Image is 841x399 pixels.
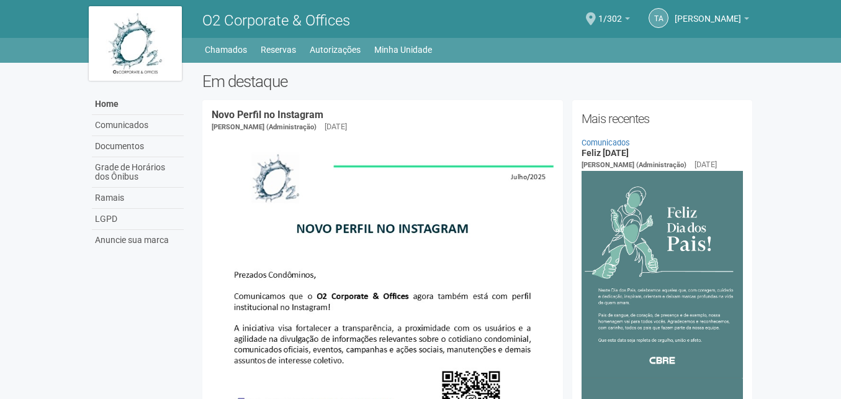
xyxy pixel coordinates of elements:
[92,209,184,230] a: LGPD
[202,72,753,91] h2: Em destaque
[92,136,184,157] a: Documentos
[212,123,317,131] span: [PERSON_NAME] (Administração)
[582,109,744,128] h2: Mais recentes
[582,138,630,147] a: Comunicados
[675,16,749,25] a: [PERSON_NAME]
[205,41,247,58] a: Chamados
[310,41,361,58] a: Autorizações
[598,2,622,24] span: 1/302
[582,161,686,169] span: [PERSON_NAME] (Administração)
[374,41,432,58] a: Minha Unidade
[325,121,347,132] div: [DATE]
[598,16,630,25] a: 1/302
[92,115,184,136] a: Comunicados
[202,12,350,29] span: O2 Corporate & Offices
[675,2,741,24] span: Thamiris Abdala
[695,159,717,170] div: [DATE]
[92,94,184,115] a: Home
[92,188,184,209] a: Ramais
[92,157,184,188] a: Grade de Horários dos Ônibus
[649,8,668,28] a: TA
[582,148,629,158] a: Feliz [DATE]
[89,6,182,81] img: logo.jpg
[261,41,296,58] a: Reservas
[92,230,184,250] a: Anuncie sua marca
[212,109,323,121] a: Novo Perfil no Instagram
